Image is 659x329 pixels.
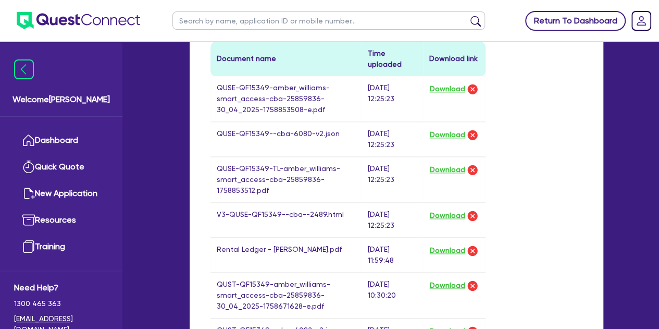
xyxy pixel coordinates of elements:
[210,76,362,122] td: QUSE-QF15349-amber_williams-smart_access-cba-25859836-30_04_2025-1758853508-e.pdf
[14,234,108,260] a: Training
[210,237,362,272] td: Rental Ledger - [PERSON_NAME].pdf
[362,272,423,318] td: [DATE] 10:30:20
[423,42,486,76] th: Download link
[210,156,362,202] td: QUSE-QF15349-TL-amber_williams-smart_access-cba-25859836-1758853512.pdf
[362,202,423,237] td: [DATE] 12:25:23
[14,59,34,79] img: icon-menu-close
[429,209,466,223] button: Download
[466,210,479,222] img: delete-icon
[466,245,479,257] img: delete-icon
[362,121,423,156] td: [DATE] 12:25:23
[466,279,479,292] img: delete-icon
[429,244,466,258] button: Download
[466,164,479,176] img: delete-icon
[525,11,626,31] a: Return To Dashboard
[362,156,423,202] td: [DATE] 12:25:23
[17,12,140,29] img: quest-connect-logo-blue
[628,7,655,34] a: Dropdown toggle
[14,207,108,234] a: Resources
[210,272,362,318] td: QUST-QF15349-amber_williams-smart_access-cba-25859836-30_04_2025-1758671628-e.pdf
[13,93,110,106] span: Welcome [PERSON_NAME]
[429,163,466,177] button: Download
[466,83,479,95] img: delete-icon
[14,154,108,180] a: Quick Quote
[22,187,35,200] img: new-application
[362,42,423,76] th: Time uploaded
[210,121,362,156] td: QUSE-QF15349--cba-6080-v2.json
[14,127,108,154] a: Dashboard
[172,11,485,30] input: Search by name, application ID or mobile number...
[14,298,108,309] span: 1300 465 363
[22,161,35,173] img: quick-quote
[429,82,466,96] button: Download
[22,214,35,226] img: resources
[429,279,466,293] button: Download
[429,128,466,142] button: Download
[466,129,479,141] img: delete-icon
[210,42,362,76] th: Document name
[14,282,108,294] span: Need Help?
[14,180,108,207] a: New Application
[210,202,362,237] td: V3-QUSE-QF15349--cba--2489.html
[22,240,35,253] img: training
[362,76,423,122] td: [DATE] 12:25:23
[362,237,423,272] td: [DATE] 11:59:48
